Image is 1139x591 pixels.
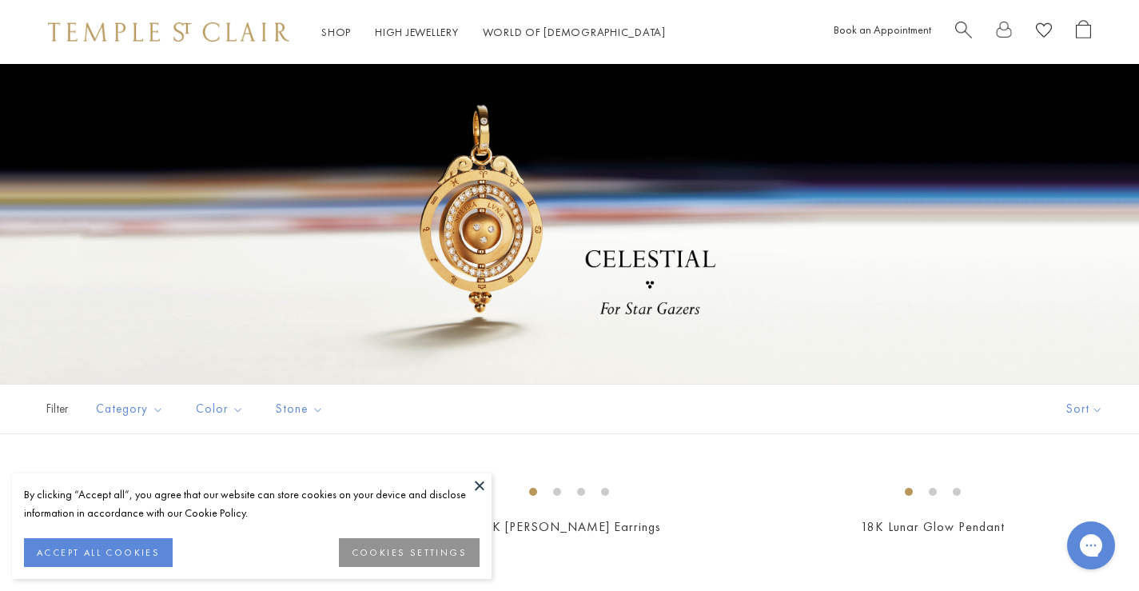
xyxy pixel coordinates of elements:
[184,391,256,427] button: Color
[1076,20,1091,45] a: Open Shopping Bag
[24,485,480,522] div: By clicking “Accept all”, you agree that our website can store cookies on your device and disclos...
[1036,20,1052,45] a: View Wishlist
[375,25,459,39] a: High JewelleryHigh Jewellery
[478,518,661,535] a: 18K [PERSON_NAME] Earrings
[268,399,336,419] span: Stone
[861,518,1005,535] a: 18K Lunar Glow Pendant
[834,22,931,37] a: Book an Appointment
[321,25,351,39] a: ShopShop
[84,391,176,427] button: Category
[88,399,176,419] span: Category
[339,538,480,567] button: COOKIES SETTINGS
[1059,516,1123,575] iframe: Gorgias live chat messenger
[264,391,336,427] button: Stone
[1030,385,1139,433] button: Show sort by
[188,399,256,419] span: Color
[321,22,666,42] nav: Main navigation
[483,25,666,39] a: World of [DEMOGRAPHIC_DATA]World of [DEMOGRAPHIC_DATA]
[48,22,289,42] img: Temple St. Clair
[955,20,972,45] a: Search
[24,538,173,567] button: ACCEPT ALL COOKIES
